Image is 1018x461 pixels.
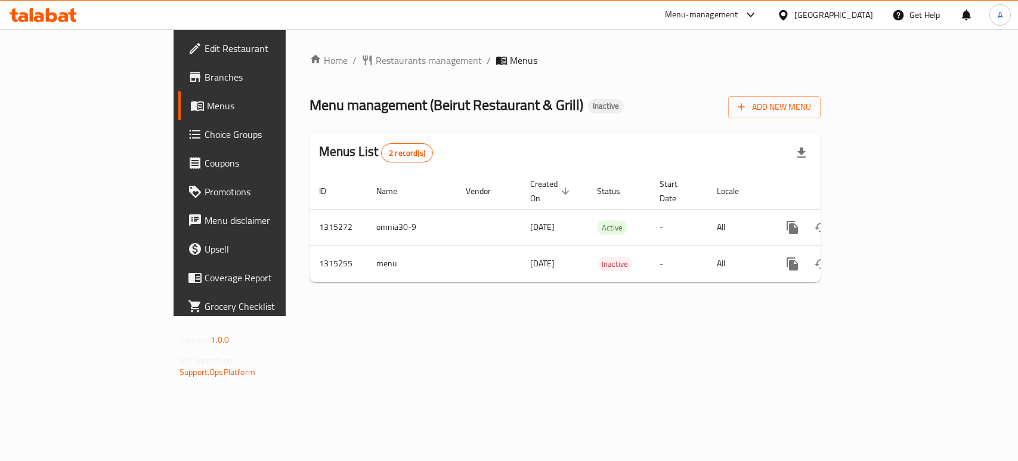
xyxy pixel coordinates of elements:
a: Choice Groups [178,120,344,149]
span: Name [376,184,413,198]
span: Upsell [205,242,334,256]
span: Menus [510,53,537,67]
a: Restaurants management [361,53,482,67]
div: Export file [787,139,816,167]
span: Choice Groups [205,127,334,142]
a: Edit Restaurant [178,34,344,63]
h2: Menus List [319,143,433,162]
span: Restaurants management [376,53,482,67]
span: A [998,8,1002,21]
span: 1.0.0 [211,332,229,348]
a: Menus [178,91,344,120]
th: Actions [769,173,902,210]
span: Coupons [205,156,334,170]
td: - [650,209,707,245]
span: ID [319,184,342,198]
span: [DATE] [530,219,555,235]
button: Add New Menu [728,96,821,118]
div: Menu-management [665,8,738,22]
a: Branches [178,63,344,91]
span: Locale [717,184,754,198]
li: / [352,53,357,67]
button: more [778,213,807,242]
td: - [650,245,707,282]
div: Inactive [597,257,633,271]
div: Inactive [588,99,624,113]
span: Menu disclaimer [205,213,334,228]
button: more [778,250,807,278]
li: / [487,53,491,67]
td: All [707,245,769,282]
a: Upsell [178,235,344,263]
a: Menu disclaimer [178,206,344,235]
a: Promotions [178,177,344,206]
span: Vendor [466,184,506,198]
span: Version: [180,332,209,348]
td: menu [367,245,456,282]
td: omnia30-9 [367,209,456,245]
span: Coverage Report [205,271,334,285]
span: Edit Restaurant [205,41,334,56]
span: [DATE] [530,256,555,271]
a: Support.OpsPlatform [180,364,255,380]
button: Change Status [807,250,836,278]
span: Menu management ( Beirut Restaurant & Grill ) [310,91,583,118]
div: Total records count [381,143,433,162]
span: Grocery Checklist [205,299,334,314]
span: Active [597,221,627,235]
div: [GEOGRAPHIC_DATA] [794,8,873,21]
button: Change Status [807,213,836,242]
div: Active [597,220,627,235]
span: Inactive [597,257,633,271]
span: Inactive [588,101,624,111]
span: Branches [205,70,334,84]
td: All [707,209,769,245]
span: Menus [207,99,334,113]
a: Coupons [178,149,344,177]
span: Start Date [660,177,693,205]
span: Add New Menu [738,100,811,115]
nav: breadcrumb [310,53,821,67]
span: 2 record(s) [382,147,432,159]
span: Promotions [205,185,334,199]
span: Status [597,184,636,198]
a: Coverage Report [178,263,344,292]
span: Created On [530,177,573,205]
a: Grocery Checklist [178,292,344,321]
span: Get support on: [180,352,234,368]
table: enhanced table [310,173,902,282]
